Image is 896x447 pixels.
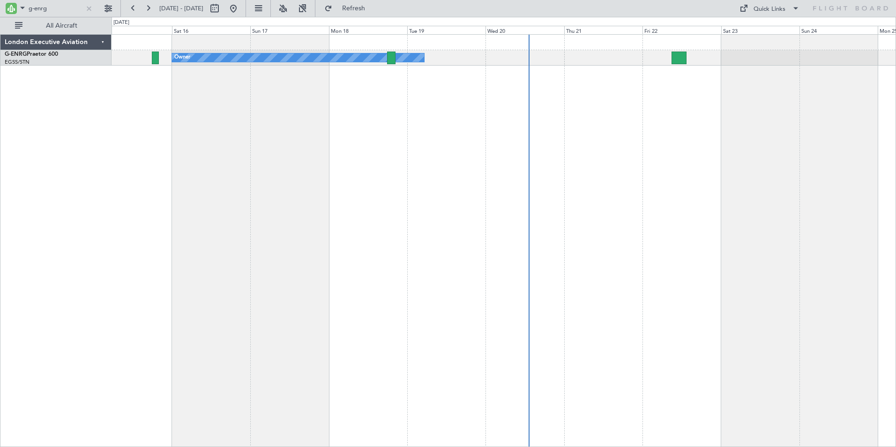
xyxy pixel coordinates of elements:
button: Refresh [320,1,376,16]
a: G-ENRGPraetor 600 [5,52,58,57]
div: Wed 20 [485,26,564,34]
span: G-ENRG [5,52,27,57]
div: Owner [174,51,190,65]
div: Tue 19 [407,26,485,34]
div: Quick Links [754,5,785,14]
div: [DATE] [113,19,129,27]
div: Sun 17 [250,26,329,34]
div: Mon 18 [329,26,407,34]
div: Sun 24 [799,26,878,34]
span: [DATE] - [DATE] [159,4,203,13]
div: Sat 23 [721,26,799,34]
button: Quick Links [735,1,804,16]
span: Refresh [334,5,373,12]
div: Sat 16 [172,26,250,34]
input: A/C (Reg. or Type) [29,1,82,15]
div: Thu 21 [564,26,642,34]
button: All Aircraft [10,18,102,33]
a: EGSS/STN [5,59,30,66]
div: Fri 15 [94,26,172,34]
span: All Aircraft [24,22,99,29]
div: Fri 22 [642,26,721,34]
